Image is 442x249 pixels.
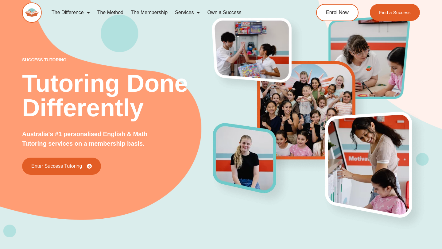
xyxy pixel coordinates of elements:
[326,10,349,15] span: Enrol Now
[22,129,161,148] p: Australia's #1 personalised English & Math Tutoring services on a membership basis.
[22,71,213,120] h2: Tutoring Done Differently
[48,6,293,20] nav: Menu
[31,164,82,169] span: Enter Success Tutoring
[171,6,204,20] a: Services
[94,6,127,20] a: The Method
[22,158,101,175] a: Enter Success Tutoring
[22,58,213,62] p: success tutoring
[48,6,94,20] a: The Difference
[204,6,245,20] a: Own a Success
[127,6,171,20] a: The Membership
[316,4,359,21] a: Enrol Now
[379,10,411,15] span: Find a Success
[370,4,420,21] a: Find a Success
